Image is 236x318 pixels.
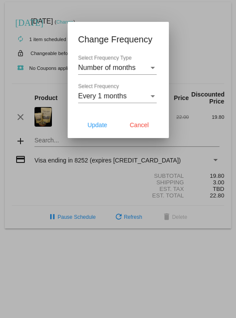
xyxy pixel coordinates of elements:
[78,64,157,72] mat-select: Select Frequency Type
[78,32,158,46] h1: Change Frequency
[78,64,136,71] span: Number of months
[87,121,107,128] span: Update
[78,92,157,100] mat-select: Select Frequency
[78,117,116,133] button: Update
[78,92,127,100] span: Every 1 months
[130,121,149,128] span: Cancel
[120,117,158,133] button: Cancel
